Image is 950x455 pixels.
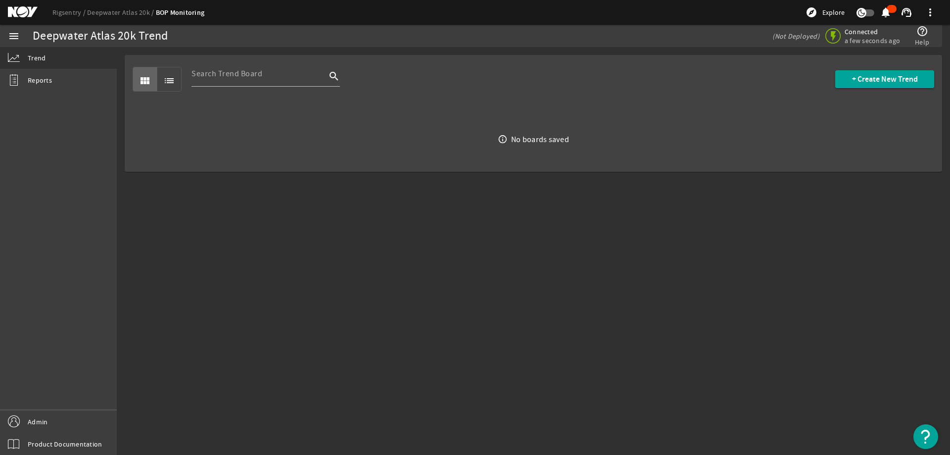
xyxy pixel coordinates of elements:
[835,70,934,88] button: + Create New Trend
[880,6,892,18] mat-icon: notifications
[28,53,46,63] span: Trend
[156,8,205,17] a: BOP Monitoring
[498,135,508,145] i: info_outline
[915,37,929,47] span: Help
[913,424,938,449] button: Open Resource Center
[918,0,942,24] button: more_vert
[802,4,849,20] button: Explore
[139,75,151,87] mat-icon: view_module
[163,75,175,87] mat-icon: list
[768,31,823,41] div: (Not Deployed)
[191,68,326,80] input: Search Trend Board
[511,135,569,145] div: No boards saved
[822,7,845,17] span: Explore
[845,36,900,45] span: a few seconds ago
[28,75,52,85] span: Reports
[28,439,102,449] span: Product Documentation
[28,417,47,427] span: Admin
[87,8,156,17] a: Deepwater Atlas 20k
[916,25,928,37] mat-icon: help_outline
[8,30,20,42] mat-icon: menu
[33,31,168,41] div: Deepwater Atlas 20k Trend
[328,70,340,82] i: search
[806,6,817,18] mat-icon: explore
[901,6,912,18] mat-icon: support_agent
[845,27,900,36] span: Connected
[852,74,918,84] span: + Create New Trend
[52,8,87,17] a: Rigsentry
